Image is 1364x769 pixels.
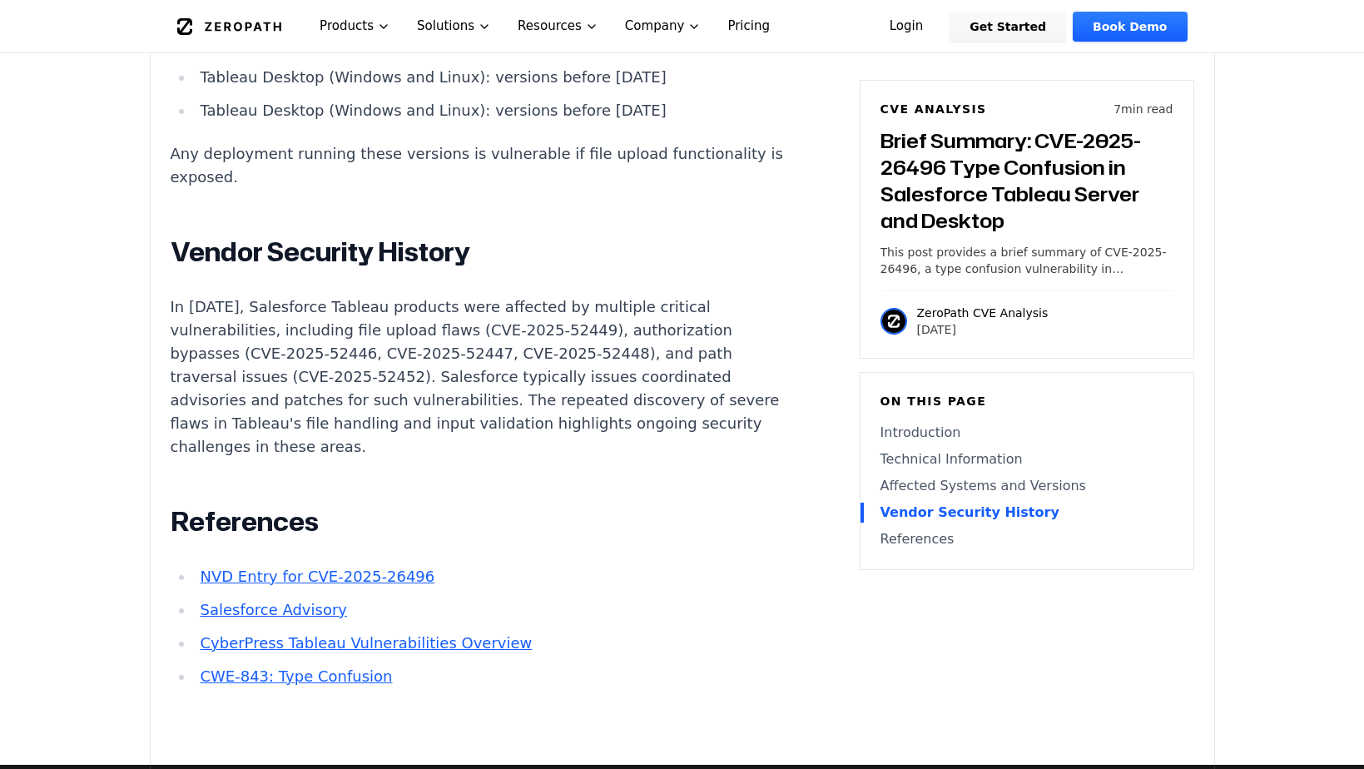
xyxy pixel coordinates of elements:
p: In [DATE], Salesforce Tableau products were affected by multiple critical vulnerabilities, includ... [171,295,790,459]
p: Any deployment running these versions is vulnerable if file upload functionality is exposed. [171,142,790,189]
a: Login [870,12,944,42]
a: CyberPress Tableau Vulnerabilities Overview [200,634,532,652]
a: Vendor Security History [880,503,1173,523]
a: Book Demo [1073,12,1187,42]
a: Affected Systems and Versions [880,476,1173,496]
h3: Brief Summary: CVE-2025-26496 Type Confusion in Salesforce Tableau Server and Desktop [880,127,1173,234]
p: ZeroPath CVE Analysis [917,305,1049,321]
a: NVD Entry for CVE-2025-26496 [200,568,434,585]
li: Tableau Desktop (Windows and Linux): versions before [DATE] [194,99,790,122]
h2: References [171,505,790,538]
a: CWE-843: Type Confusion [200,667,392,685]
p: [DATE] [917,321,1049,338]
h6: On this page [880,393,1173,409]
h6: CVE Analysis [880,101,987,117]
a: References [880,529,1173,549]
a: Introduction [880,423,1173,443]
p: This post provides a brief summary of CVE-2025-26496, a type confusion vulnerability in Salesforc... [880,244,1173,277]
a: Salesforce Advisory [200,601,346,618]
p: 7 min read [1114,101,1173,117]
h2: Vendor Security History [171,236,790,269]
a: Get Started [950,12,1066,42]
img: ZeroPath CVE Analysis [880,308,907,335]
a: Technical Information [880,449,1173,469]
li: Tableau Desktop (Windows and Linux): versions before [DATE] [194,66,790,89]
